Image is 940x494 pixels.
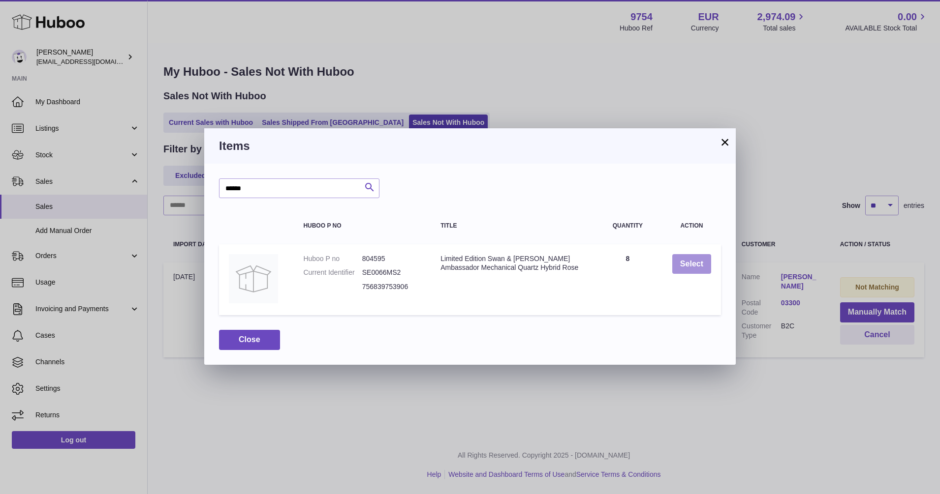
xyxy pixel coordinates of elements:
[672,254,711,274] button: Select
[362,268,421,277] dd: SE0066MS2
[593,213,662,239] th: Quantity
[362,282,421,291] dd: 756839753906
[440,254,583,273] div: Limited Edition Swan & [PERSON_NAME] Ambassador Mechanical Quartz Hybrid Rose
[362,254,421,263] dd: 804595
[662,213,721,239] th: Action
[431,213,593,239] th: Title
[229,254,278,303] img: Limited Edition Swan & Edgar Ambassador Mechanical Quartz Hybrid Rose
[303,254,362,263] dt: Huboo P no
[219,138,721,154] h3: Items
[293,213,431,239] th: Huboo P no
[303,268,362,277] dt: Current Identifier
[593,244,662,316] td: 8
[239,335,260,344] span: Close
[719,136,731,148] button: ×
[219,330,280,350] button: Close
